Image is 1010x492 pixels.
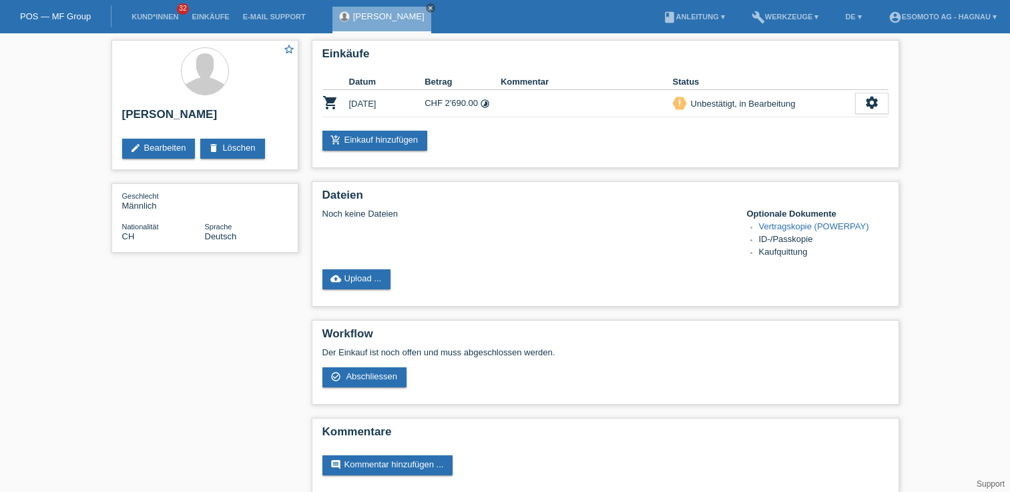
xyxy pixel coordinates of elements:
[322,425,889,445] h2: Kommentare
[864,95,879,110] i: settings
[882,13,1003,21] a: account_circleEsomoto AG - Hagnau ▾
[322,347,889,357] p: Der Einkauf ist noch offen und muss abgeschlossen werden.
[838,13,868,21] a: DE ▾
[675,98,684,107] i: priority_high
[122,231,135,241] span: Schweiz
[236,13,312,21] a: E-Mail Support
[747,209,889,219] h4: Optionale Dokumente
[205,231,237,241] span: Deutsch
[122,108,288,128] h2: [PERSON_NAME]
[752,11,765,24] i: build
[759,247,889,259] li: Kaufquittung
[330,135,341,145] i: add_shopping_cart
[330,459,341,470] i: comment
[349,74,425,90] th: Datum
[425,74,501,90] th: Betrag
[501,74,673,90] th: Kommentar
[673,74,855,90] th: Status
[330,273,341,284] i: cloud_upload
[283,43,295,57] a: star_border
[322,269,391,289] a: cloud_uploadUpload ...
[322,131,428,151] a: add_shopping_cartEinkauf hinzufügen
[122,191,205,211] div: Männlich
[208,143,219,153] i: delete
[346,371,397,381] span: Abschliessen
[322,95,338,111] i: POSP00026842
[426,3,435,13] a: close
[977,479,1005,489] a: Support
[656,13,732,21] a: bookAnleitung ▾
[185,13,236,21] a: Einkäufe
[427,5,434,11] i: close
[889,11,902,24] i: account_circle
[745,13,826,21] a: buildWerkzeuge ▾
[130,143,141,153] i: edit
[322,189,889,209] h2: Dateien
[122,223,159,231] span: Nationalität
[663,11,676,24] i: book
[322,209,730,219] div: Noch keine Dateien
[125,13,185,21] a: Kund*innen
[759,234,889,247] li: ID-/Passkopie
[353,11,425,21] a: [PERSON_NAME]
[330,371,341,382] i: check_circle_outline
[322,367,407,387] a: check_circle_outline Abschliessen
[349,90,425,117] td: [DATE]
[322,455,453,475] a: commentKommentar hinzufügen ...
[283,43,295,55] i: star_border
[20,11,91,21] a: POS — MF Group
[205,223,232,231] span: Sprache
[122,192,159,200] span: Geschlecht
[425,90,501,117] td: CHF 2'690.00
[687,97,796,111] div: Unbestätigt, in Bearbeitung
[759,221,869,231] a: Vertragskopie (POWERPAY)
[200,139,264,159] a: deleteLöschen
[177,3,189,15] span: 32
[322,47,889,67] h2: Einkäufe
[122,139,196,159] a: editBearbeiten
[322,327,889,347] h2: Workflow
[480,99,490,109] i: Fixe Raten (24 Raten)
